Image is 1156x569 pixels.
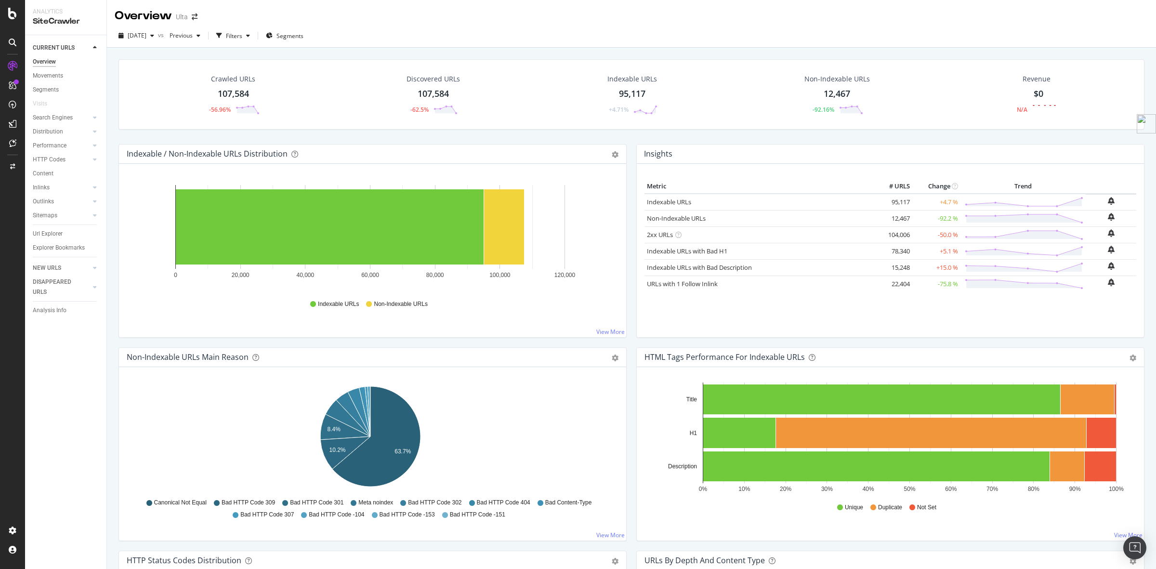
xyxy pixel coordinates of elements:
[863,486,874,492] text: 40%
[407,74,460,84] div: Discovered URLs
[874,179,912,194] th: # URLS
[127,383,614,494] svg: A chart.
[154,499,207,507] span: Canonical Not Equal
[33,155,90,165] a: HTTP Codes
[489,272,511,278] text: 100,000
[33,211,90,221] a: Sitemaps
[33,141,90,151] a: Performance
[33,183,90,193] a: Inlinks
[647,214,706,223] a: Non-Indexable URLs
[1017,106,1027,114] div: N/A
[33,197,90,207] a: Outlinks
[33,57,56,67] div: Overview
[912,243,960,259] td: +5.1 %
[33,263,90,273] a: NEW URLS
[309,511,364,519] span: Bad HTTP Code -104
[960,179,1086,194] th: Trend
[699,486,708,492] text: 0%
[33,243,100,253] a: Explorer Bookmarks
[1108,213,1115,221] div: bell-plus
[912,226,960,243] td: -50.0 %
[327,426,341,433] text: 8.4%
[374,300,427,308] span: Non-Indexable URLs
[115,8,172,24] div: Overview
[874,243,912,259] td: 78,340
[33,305,66,316] div: Analysis Info
[607,74,657,84] div: Indexable URLs
[917,503,936,512] span: Not Set
[619,88,645,100] div: 95,117
[780,486,791,492] text: 20%
[33,243,85,253] div: Explorer Bookmarks
[874,226,912,243] td: 104,006
[127,352,249,362] div: Non-Indexable URLs Main Reason
[211,74,255,84] div: Crawled URLs
[824,88,850,100] div: 12,467
[644,352,805,362] div: HTML Tags Performance for Indexable URLs
[554,272,576,278] text: 120,000
[33,85,100,95] a: Segments
[128,31,146,40] span: 2025 Oct. 8th
[647,247,727,255] a: Indexable URLs with Bad H1
[209,106,231,114] div: -56.96%
[545,499,592,507] span: Bad Content-Type
[1137,114,1156,133] img: side-widget.svg
[33,127,63,137] div: Distribution
[1130,355,1136,361] div: gear
[33,169,53,179] div: Content
[804,74,870,84] div: Non-Indexable URLs
[262,28,307,43] button: Segments
[33,211,57,221] div: Sitemaps
[1069,486,1081,492] text: 90%
[33,277,81,297] div: DISAPPEARED URLS
[647,263,752,272] a: Indexable URLs with Bad Description
[33,85,59,95] div: Segments
[394,448,411,455] text: 63.7%
[33,113,73,123] div: Search Engines
[358,499,393,507] span: Meta noindex
[33,141,66,151] div: Performance
[33,16,99,27] div: SiteCrawler
[127,149,288,159] div: Indexable / Non-Indexable URLs Distribution
[33,263,61,273] div: NEW URLS
[226,32,242,40] div: Filters
[158,31,166,39] span: vs
[33,155,66,165] div: HTTP Codes
[845,503,863,512] span: Unique
[647,198,691,206] a: Indexable URLs
[218,88,249,100] div: 107,584
[296,272,314,278] text: 40,000
[874,194,912,211] td: 95,117
[612,558,618,565] div: gear
[1123,536,1146,559] div: Open Intercom Messenger
[912,210,960,226] td: -92.2 %
[644,556,765,565] div: URLs by Depth and Content Type
[232,272,250,278] text: 20,000
[878,503,902,512] span: Duplicate
[33,277,90,297] a: DISAPPEARED URLS
[1108,278,1115,286] div: bell-plus
[1108,246,1115,253] div: bell-plus
[33,71,63,81] div: Movements
[166,28,204,43] button: Previous
[596,531,625,539] a: View More
[912,259,960,276] td: +15.0 %
[1108,197,1115,205] div: bell-plus
[166,31,193,40] span: Previous
[408,499,461,507] span: Bad HTTP Code 302
[477,499,530,507] span: Bad HTTP Code 404
[212,28,254,43] button: Filters
[33,71,100,81] a: Movements
[738,486,750,492] text: 10%
[647,279,718,288] a: URLs with 1 Follow Inlink
[329,447,345,453] text: 10.2%
[426,272,444,278] text: 80,000
[127,179,614,291] svg: A chart.
[33,229,63,239] div: Url Explorer
[1114,531,1143,539] a: View More
[912,194,960,211] td: +4.7 %
[318,300,359,308] span: Indexable URLs
[821,486,833,492] text: 30%
[912,276,960,292] td: -75.8 %
[596,328,625,336] a: View More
